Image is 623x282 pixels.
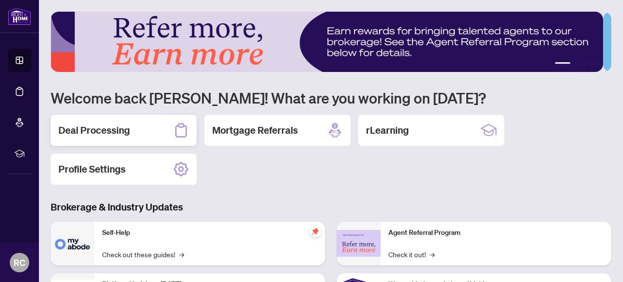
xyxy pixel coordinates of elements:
[590,62,594,66] button: 4
[51,222,94,265] img: Self-Help
[598,62,602,66] button: 5
[51,88,611,107] h1: Welcome back [PERSON_NAME]! What are you working on [DATE]?
[584,248,613,277] button: Open asap
[310,226,321,237] span: pushpin
[212,123,298,137] h2: Mortgage Referrals
[58,162,126,176] h2: Profile Settings
[51,200,611,214] h3: Brokerage & Industry Updates
[555,62,570,66] button: 1
[102,228,317,238] p: Self-Help
[51,12,603,72] img: Slide 0
[388,249,435,260] a: Check it out!→
[430,249,435,260] span: →
[8,7,31,25] img: logo
[582,62,586,66] button: 3
[337,230,381,257] img: Agent Referral Program
[179,249,184,260] span: →
[102,249,184,260] a: Check out these guides!→
[388,228,604,238] p: Agent Referral Program
[14,256,25,269] span: RC
[58,123,130,137] h2: Deal Processing
[574,62,578,66] button: 2
[366,123,409,137] h2: rLearning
